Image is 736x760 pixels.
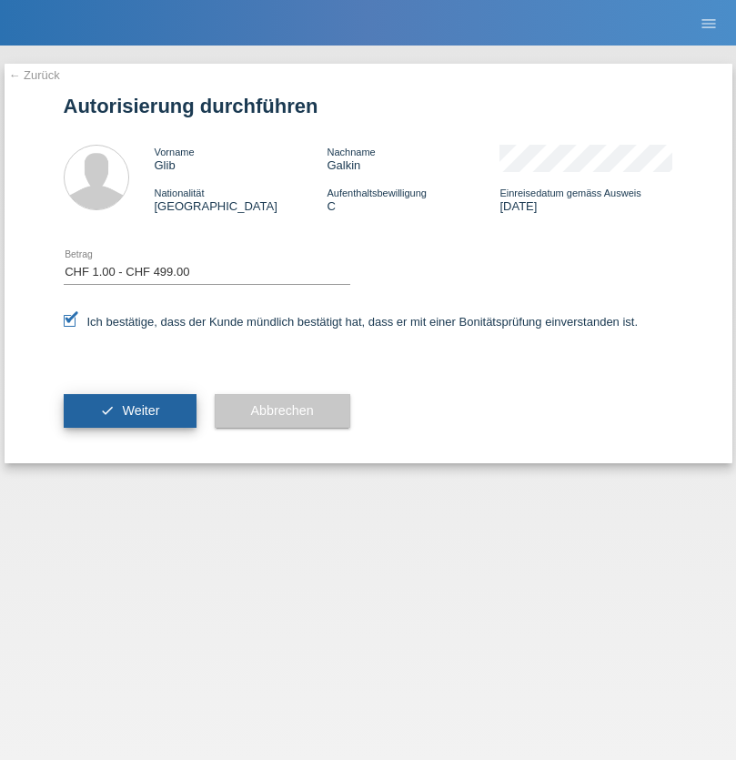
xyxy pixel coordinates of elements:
[215,394,350,429] button: Abbrechen
[499,186,672,213] div: [DATE]
[9,68,60,82] a: ← Zurück
[155,147,195,157] span: Vorname
[327,186,499,213] div: C
[64,315,639,329] label: Ich bestätige, dass der Kunde mündlich bestätigt hat, dass er mit einer Bonitätsprüfung einversta...
[327,145,499,172] div: Galkin
[499,187,640,198] span: Einreisedatum gemäss Ausweis
[122,403,159,418] span: Weiter
[155,187,205,198] span: Nationalität
[155,145,328,172] div: Glib
[327,187,426,198] span: Aufenthaltsbewilligung
[691,17,727,28] a: menu
[327,147,375,157] span: Nachname
[100,403,115,418] i: check
[251,403,314,418] span: Abbrechen
[155,186,328,213] div: [GEOGRAPHIC_DATA]
[700,15,718,33] i: menu
[64,394,197,429] button: check Weiter
[64,95,673,117] h1: Autorisierung durchführen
